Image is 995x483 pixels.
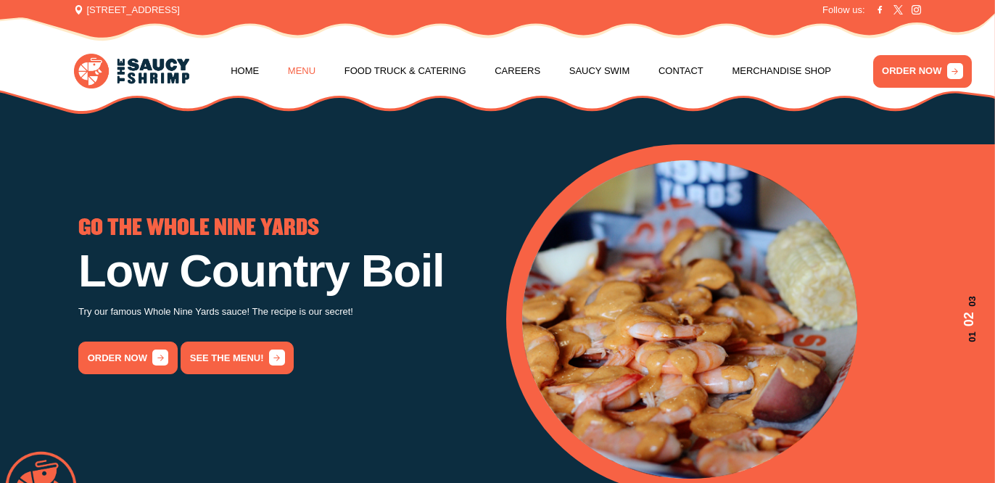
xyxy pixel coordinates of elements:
[822,3,865,17] span: Follow us:
[74,54,189,88] img: logo
[78,218,319,239] span: GO THE WHOLE NINE YARDS
[231,44,259,99] a: Home
[959,297,979,307] span: 03
[78,304,489,321] p: Try our famous Whole Nine Yards sauce! The recipe is our secret!
[495,44,540,99] a: Careers
[78,342,178,374] a: order now
[959,332,979,342] span: 01
[732,44,831,99] a: Merchandise Shop
[522,160,857,479] img: Banner Image
[344,44,466,99] a: Food Truck & Catering
[569,44,630,99] a: Saucy Swim
[181,342,294,374] a: See the menu!
[658,44,703,99] a: Contact
[873,55,973,88] a: ORDER NOW
[288,44,315,99] a: Menu
[78,248,489,294] h1: Low Country Boil
[78,218,489,374] div: 2 / 3
[959,312,979,326] span: 02
[74,3,180,17] span: [STREET_ADDRESS]
[522,160,980,479] div: 2 / 3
